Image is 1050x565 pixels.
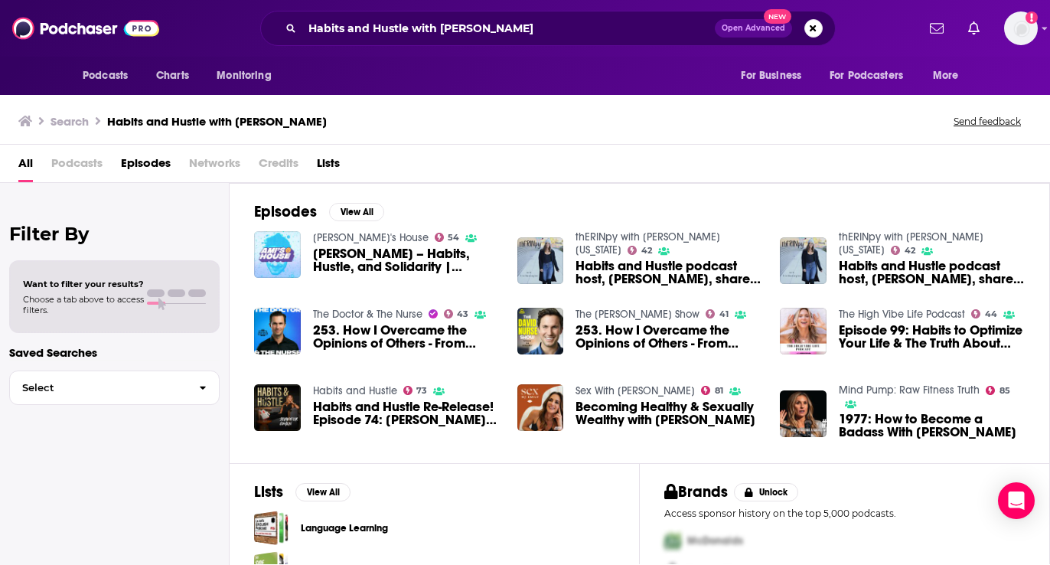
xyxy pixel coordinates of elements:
[435,233,460,242] a: 54
[1004,11,1038,45] span: Logged in as alignPR
[254,202,317,221] h2: Episodes
[9,345,220,360] p: Saved Searches
[922,61,978,90] button: open menu
[839,384,980,397] a: Mind Pump: Raw Fitness Truth
[924,15,950,41] a: Show notifications dropdown
[687,534,743,547] span: McDonalds
[259,151,298,182] span: Credits
[313,231,429,244] a: Ami's House
[12,14,159,43] img: Podchaser - Follow, Share and Rate Podcasts
[302,16,715,41] input: Search podcasts, credits, & more...
[313,384,397,397] a: Habits and Hustle
[517,384,564,431] img: Becoming Healthy & Sexually Wealthy with Jen Cohen
[9,371,220,405] button: Select
[780,237,827,284] img: Habits and Hustle podcast host, Jen Cohen, shares how to live the life that you want (not the lif...
[706,309,729,318] a: 41
[329,203,384,221] button: View All
[313,247,499,273] span: [PERSON_NAME] – Habits, Hustle, and Solidarity | [PERSON_NAME]'s House Episode #8
[217,65,271,87] span: Monitoring
[313,400,499,426] span: Habits and Hustle Re-Release! Episode 74: [PERSON_NAME] – 3x Best Selling Author on Habits, Happi...
[189,151,240,182] span: Networks
[701,386,723,395] a: 81
[764,9,791,24] span: New
[933,65,959,87] span: More
[905,247,915,254] span: 42
[517,308,564,354] img: 253. How I Overcame the Opinions of Others - From Habits and Hustle w/ Jennifer Cohen
[998,482,1035,519] div: Open Intercom Messenger
[986,386,1010,395] a: 85
[576,384,695,397] a: Sex With Emily
[317,151,340,182] a: Lists
[576,400,761,426] a: Becoming Healthy & Sexually Wealthy with Jen Cohen
[839,324,1025,350] a: Episode 99: Habits to Optimize Your Life & The Truth About Success With Jen Cohen
[83,65,128,87] span: Podcasts
[820,61,925,90] button: open menu
[971,309,997,318] a: 44
[254,231,301,278] img: Jen Cohen – Habits, Hustle, and Solidarity | Ami's House Episode #8
[254,482,351,501] a: ListsView All
[664,482,728,501] h2: Brands
[1004,11,1038,45] img: User Profile
[254,511,289,545] a: Language Learning
[999,387,1010,394] span: 85
[839,230,983,256] a: thERINpy with Erin Washington
[839,308,965,321] a: The High Vibe Life Podcast
[301,520,388,537] a: Language Learning
[715,19,792,38] button: Open AdvancedNew
[313,324,499,350] a: 253. How I Overcame the Opinions of Others - From Habits and Hustle w/ Jennifer Cohen
[23,294,144,315] span: Choose a tab above to access filters.
[156,65,189,87] span: Charts
[517,237,564,284] img: Habits and Hustle podcast host, Jen Cohen, shares how to live the life that you want (not the lif...
[780,390,827,437] img: 1977: How to Become a Badass With Jen Cohen
[403,386,428,395] a: 73
[628,246,652,255] a: 42
[206,61,291,90] button: open menu
[839,413,1025,439] a: 1977: How to Become a Badass With Jen Cohen
[962,15,986,41] a: Show notifications dropdown
[741,65,801,87] span: For Business
[730,61,820,90] button: open menu
[722,24,785,32] span: Open Advanced
[10,383,187,393] span: Select
[146,61,198,90] a: Charts
[576,308,699,321] a: The David Nurse Show
[839,260,1025,286] a: Habits and Hustle podcast host, Jen Cohen, shares how to live the life that you want (not the lif...
[658,525,687,557] img: First Pro Logo
[457,311,468,318] span: 43
[254,308,301,354] img: 253. How I Overcame the Opinions of Others - From Habits and Hustle w/ Jennifer Cohen
[448,234,459,241] span: 54
[416,387,427,394] span: 73
[9,223,220,245] h2: Filter By
[719,311,729,318] span: 41
[313,324,499,350] span: 253. How I Overcame the Opinions of Others - From Habits and Hustle w/ [PERSON_NAME]
[949,115,1026,128] button: Send feedback
[444,309,469,318] a: 43
[254,384,301,431] img: Habits and Hustle Re-Release! Episode 74: Gretchen Rubin – 3x Best Selling Author on Habits, Happ...
[18,151,33,182] a: All
[254,202,384,221] a: EpisodesView All
[780,308,827,354] a: Episode 99: Habits to Optimize Your Life & The Truth About Success With Jen Cohen
[51,114,89,129] h3: Search
[254,482,283,501] h2: Lists
[107,114,327,129] h3: Habits and Hustle with [PERSON_NAME]
[715,387,723,394] span: 81
[576,260,761,286] a: Habits and Hustle podcast host, Jen Cohen, shares how to live the life that you want (not the lif...
[576,324,761,350] span: 253. How I Overcame the Opinions of Others - From Habits and Hustle w/ [PERSON_NAME]
[839,324,1025,350] span: Episode 99: Habits to Optimize Your Life & The Truth About Success With [PERSON_NAME]
[121,151,171,182] a: Episodes
[839,413,1025,439] span: 1977: How to Become a Badass With [PERSON_NAME]
[260,11,836,46] div: Search podcasts, credits, & more...
[576,400,761,426] span: Becoming Healthy & Sexually Wealthy with [PERSON_NAME]
[1026,11,1038,24] svg: Add a profile image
